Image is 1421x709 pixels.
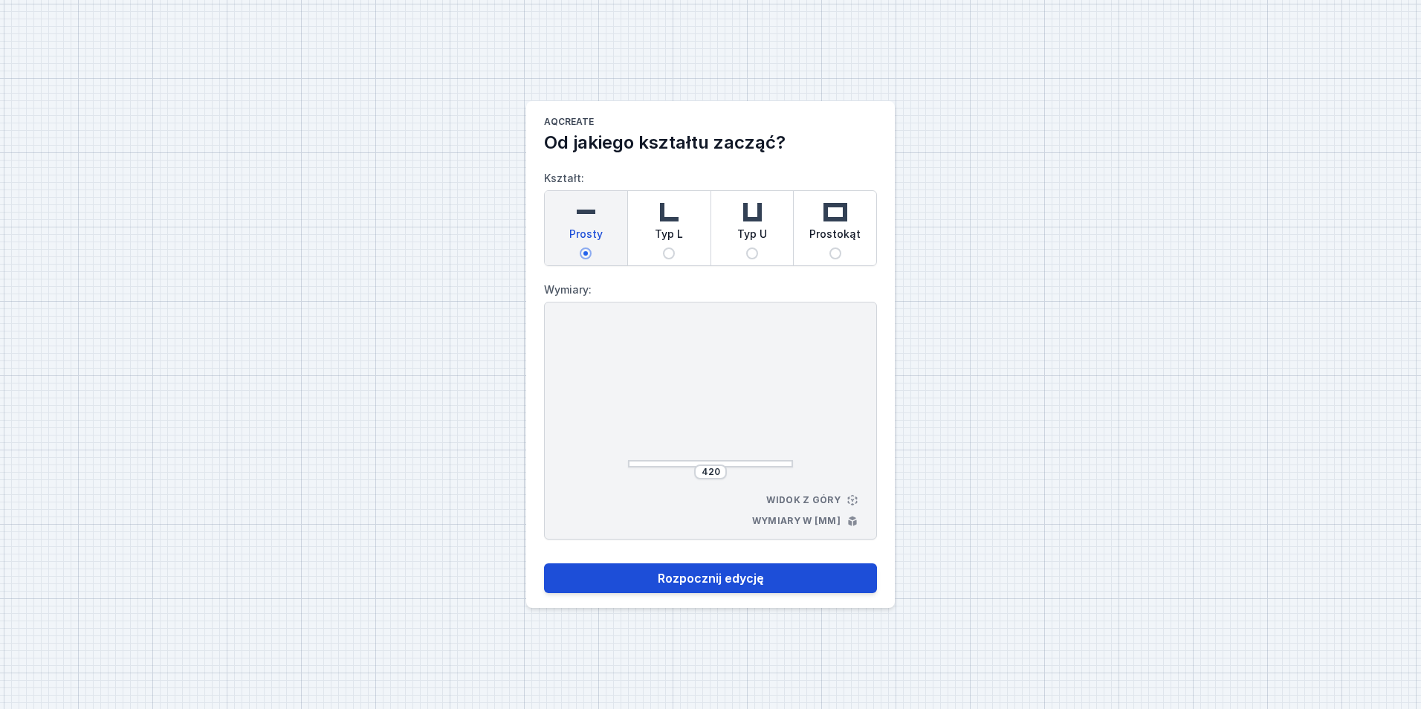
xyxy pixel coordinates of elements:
[820,197,850,227] img: rectangle.svg
[829,247,841,259] input: Prostokąt
[544,116,877,131] h1: AQcreate
[809,227,861,247] span: Prostokąt
[699,466,722,478] input: Wymiar [mm]
[544,166,877,266] label: Kształt:
[663,247,675,259] input: Typ L
[571,197,601,227] img: straight.svg
[580,247,592,259] input: Prosty
[737,227,767,247] span: Typ U
[654,197,684,227] img: l-shaped.svg
[737,197,767,227] img: u-shaped.svg
[746,247,758,259] input: Typ U
[544,563,877,593] button: Rozpocznij edycję
[544,131,877,155] h2: Od jakiego kształtu zacząć?
[544,278,877,302] label: Wymiary:
[569,227,603,247] span: Prosty
[655,227,683,247] span: Typ L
